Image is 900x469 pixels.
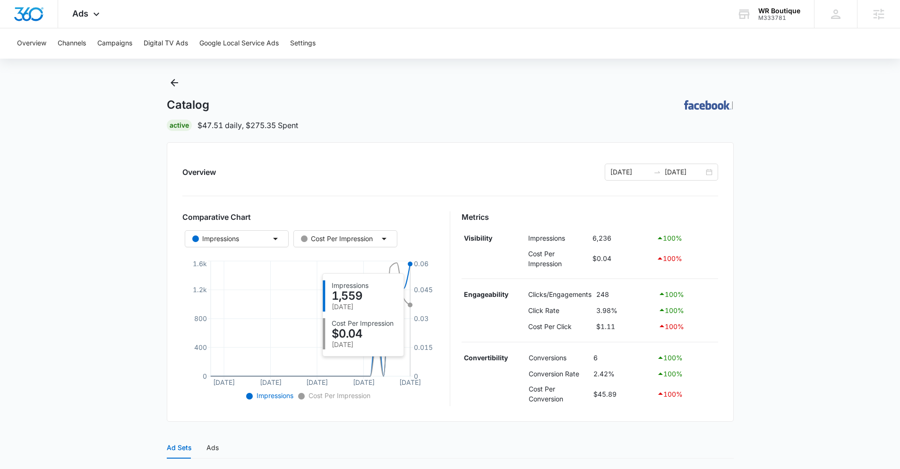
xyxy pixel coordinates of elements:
td: $1.11 [594,318,656,334]
div: Domain: [DOMAIN_NAME] [25,25,104,32]
button: Digital TV Ads [144,28,188,59]
tspan: 1.6k [192,260,206,268]
strong: Engageability [464,290,508,298]
td: Conversion Rate [526,366,591,382]
tspan: [DATE] [213,378,235,386]
span: Ads [72,9,88,18]
tspan: 1.2k [192,286,206,294]
tspan: 0.015 [414,343,433,351]
h3: Comparative Chart [182,211,439,223]
span: to [653,168,661,176]
td: Click Rate [526,302,594,318]
img: FACEBOOK [684,100,731,110]
td: 6 [591,350,654,366]
tspan: [DATE] [306,378,328,386]
td: 3.98% [594,302,656,318]
button: Google Local Service Ads [199,28,279,59]
button: Impressions [185,230,289,247]
button: Cost Per Impression [293,230,397,247]
td: Cost Per Click [526,318,594,334]
td: Cost Per Conversion [526,382,591,406]
span: swap-right [653,168,661,176]
img: tab_domain_overview_orange.svg [26,55,33,62]
div: v 4.0.25 [26,15,46,23]
tspan: [DATE] [399,378,421,386]
img: tab_keywords_by_traffic_grey.svg [94,55,102,62]
tspan: [DATE] [259,378,281,386]
button: Campaigns [97,28,132,59]
strong: Convertibility [464,354,508,362]
strong: Visibility [464,234,492,242]
img: logo_orange.svg [15,15,23,23]
div: 100 % [657,388,716,400]
p: $47.51 daily , $275.35 Spent [197,120,298,131]
div: 100 % [656,233,716,244]
tspan: 0 [414,372,418,380]
td: 6,236 [591,230,654,246]
tspan: 0.03 [414,314,429,322]
input: End date [665,167,704,177]
td: Impressions [526,230,591,246]
div: Domain Overview [36,56,85,62]
td: Clicks/Engagements [526,287,594,303]
span: Cost Per Impression [307,391,370,400]
input: Start date [610,167,650,177]
button: Back [167,75,182,90]
div: account name [758,7,800,15]
td: 248 [594,287,656,303]
button: Overview [17,28,46,59]
h2: Overview [182,166,216,178]
div: 100 % [658,288,716,300]
td: Conversions [526,350,591,366]
tspan: 0 [202,372,206,380]
button: Settings [290,28,316,59]
div: 100 % [657,352,716,364]
div: 100 % [657,368,716,380]
div: Active [167,120,192,131]
div: Keywords by Traffic [104,56,159,62]
div: account id [758,15,800,21]
div: Impressions [192,234,239,244]
h3: Metrics [462,211,718,223]
span: Impressions [255,391,293,400]
div: Ad Sets [167,443,191,453]
h1: Catalog [167,98,209,112]
div: 100 % [656,253,716,264]
tspan: [DATE] [352,378,374,386]
tspan: 0.06 [414,260,429,268]
div: Ads [206,443,219,453]
img: website_grey.svg [15,25,23,32]
p: | [731,100,734,110]
td: Cost Per Impression [526,246,591,271]
button: Channels [58,28,86,59]
div: Cost Per Impression [301,234,373,244]
div: 100 % [658,321,716,332]
tspan: 0.045 [414,286,433,294]
tspan: 400 [194,343,206,351]
div: 100 % [658,304,716,316]
td: $0.04 [591,246,654,271]
td: 2.42% [591,366,654,382]
tspan: 800 [194,314,206,322]
td: $45.89 [591,382,654,406]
